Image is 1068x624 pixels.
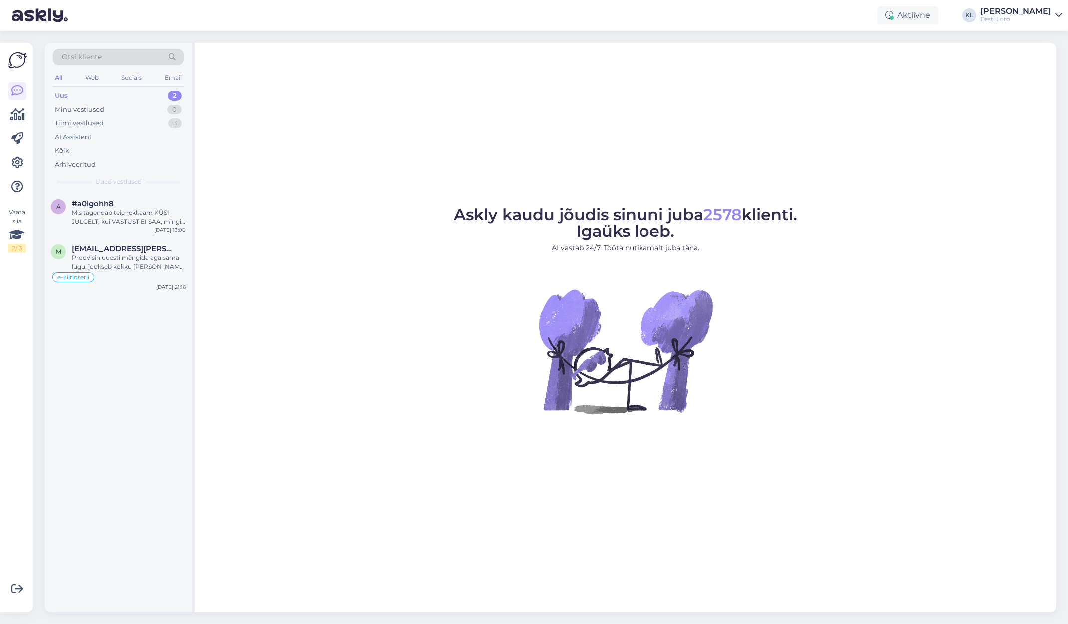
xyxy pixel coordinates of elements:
[8,208,26,253] div: Vaata siia
[57,274,89,280] span: e-kiirloterii
[56,203,61,210] span: a
[454,243,797,253] p: AI vastab 24/7. Tööta nutikamalt juba täna.
[72,253,186,271] div: Proovisin uuesti mängida aga sama lugu, jookseb kokku [PERSON_NAME] mängida ei lase. Kahju, muidu...
[168,118,182,128] div: 3
[154,226,186,234] div: [DATE] 13:00
[55,132,92,142] div: AI Assistent
[980,7,1051,15] div: [PERSON_NAME]
[62,52,102,62] span: Otsi kliente
[55,91,68,101] div: Uus
[72,244,176,253] span: merike.kari@gmail.com
[163,71,184,84] div: Email
[55,105,104,115] div: Minu vestlused
[156,283,186,291] div: [DATE] 21:16
[454,205,797,241] span: Askly kaudu jõudis sinuni juba klienti. Igaüks loeb.
[8,51,27,70] img: Askly Logo
[703,205,742,224] span: 2578
[55,146,69,156] div: Kõik
[980,7,1062,23] a: [PERSON_NAME]Eesti Loto
[55,118,104,128] div: Tiimi vestlused
[168,91,182,101] div: 2
[167,105,182,115] div: 0
[72,208,186,226] div: Mis tägendab teie rekkaam KÜSI JULGELT, kui VASTUST EI SAA, mingi hämamine?
[877,6,938,24] div: Aktiivne
[962,8,976,22] div: KL
[72,199,114,208] span: #a0lgohh8
[980,15,1051,23] div: Eesti Loto
[536,261,715,441] img: No Chat active
[56,248,61,255] span: m
[119,71,144,84] div: Socials
[8,244,26,253] div: 2 / 3
[83,71,101,84] div: Web
[53,71,64,84] div: All
[55,160,96,170] div: Arhiveeritud
[95,177,142,186] span: Uued vestlused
